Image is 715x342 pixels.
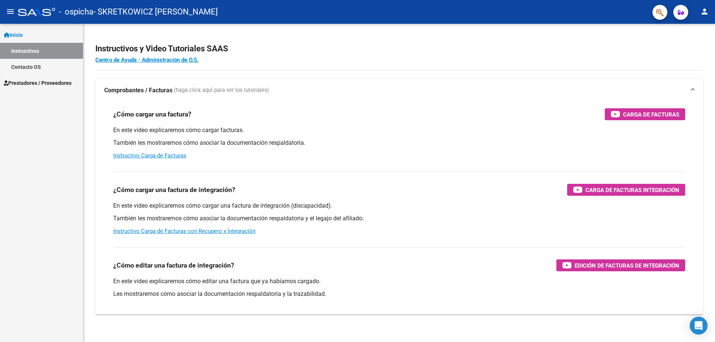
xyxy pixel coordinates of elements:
h3: ¿Cómo cargar una factura de integración? [113,185,235,195]
a: Instructivo Carga de Facturas [113,152,186,159]
p: En este video explicaremos cómo cargar una factura de integración (discapacidad). [113,202,685,210]
h2: Instructivos y Video Tutoriales SAAS [95,42,703,56]
strong: Comprobantes / Facturas [104,86,172,95]
mat-icon: person [700,7,709,16]
a: Centro de Ayuda - Administración de O.S. [95,57,198,63]
h3: ¿Cómo cargar una factura? [113,109,191,119]
span: - ospicha [59,4,93,20]
span: Edición de Facturas de integración [575,261,679,270]
span: Inicio [4,31,23,39]
mat-icon: menu [6,7,15,16]
p: En este video explicaremos cómo editar una factura que ya habíamos cargado. [113,277,685,285]
button: Edición de Facturas de integración [556,259,685,271]
div: Open Intercom Messenger [690,317,708,335]
p: También les mostraremos cómo asociar la documentación respaldatoria. [113,139,685,147]
span: Carga de Facturas Integración [585,185,679,195]
p: Les mostraremos cómo asociar la documentación respaldatoria y la trazabilidad. [113,290,685,298]
p: En este video explicaremos cómo cargar facturas. [113,126,685,134]
span: Prestadores / Proveedores [4,79,71,87]
mat-expansion-panel-header: Comprobantes / Facturas (haga click aquí para ver los tutoriales) [95,79,703,102]
button: Carga de Facturas [605,108,685,120]
p: También les mostraremos cómo asociar la documentación respaldatoria y el legajo del afiliado. [113,214,685,223]
h3: ¿Cómo editar una factura de integración? [113,260,234,271]
span: - SKRETKOWICZ [PERSON_NAME] [93,4,218,20]
span: (haga click aquí para ver los tutoriales) [174,86,269,95]
div: Comprobantes / Facturas (haga click aquí para ver los tutoriales) [95,102,703,314]
a: Instructivo Carga de Facturas con Recupero x Integración [113,228,255,234]
button: Carga de Facturas Integración [567,184,685,196]
span: Carga de Facturas [623,110,679,119]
